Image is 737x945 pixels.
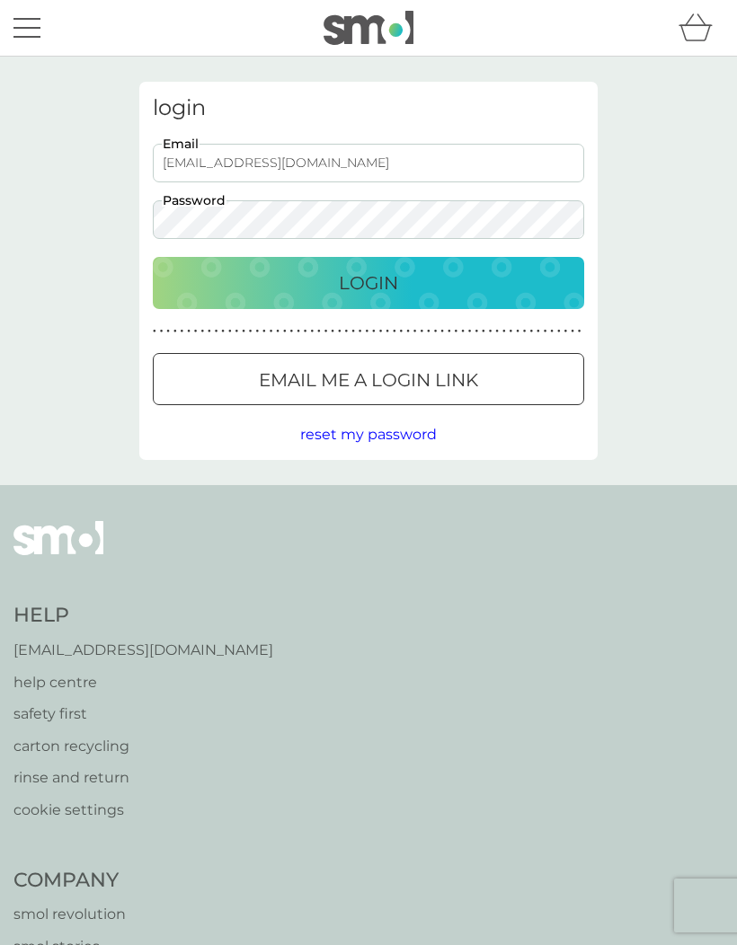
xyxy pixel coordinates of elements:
[578,327,582,336] p: ●
[400,327,404,336] p: ●
[324,11,413,45] img: smol
[270,327,273,336] p: ●
[338,327,342,336] p: ●
[13,867,206,895] h4: Company
[544,327,547,336] p: ●
[351,327,355,336] p: ●
[297,327,300,336] p: ●
[550,327,554,336] p: ●
[300,426,437,443] span: reset my password
[324,327,328,336] p: ●
[359,327,362,336] p: ●
[13,602,273,630] h4: Help
[475,327,478,336] p: ●
[13,799,273,822] a: cookie settings
[221,327,225,336] p: ●
[173,327,177,336] p: ●
[153,353,584,405] button: Email me a login link
[448,327,451,336] p: ●
[181,327,184,336] p: ●
[300,423,437,446] button: reset my password
[440,327,444,336] p: ●
[290,327,294,336] p: ●
[386,327,389,336] p: ●
[427,327,431,336] p: ●
[13,766,273,790] a: rinse and return
[13,702,273,726] a: safety first
[259,366,478,394] p: Email me a login link
[502,327,506,336] p: ●
[310,327,314,336] p: ●
[489,327,493,336] p: ●
[317,327,321,336] p: ●
[523,327,527,336] p: ●
[13,521,103,582] img: smol
[160,327,164,336] p: ●
[420,327,423,336] p: ●
[13,671,273,694] a: help centre
[455,327,458,336] p: ●
[516,327,519,336] p: ●
[434,327,438,336] p: ●
[228,327,232,336] p: ●
[379,327,383,336] p: ●
[679,10,724,46] div: basket
[283,327,287,336] p: ●
[208,327,211,336] p: ●
[468,327,472,336] p: ●
[249,327,253,336] p: ●
[13,903,206,926] a: smol revolution
[529,327,533,336] p: ●
[372,327,376,336] p: ●
[482,327,485,336] p: ●
[215,327,218,336] p: ●
[406,327,410,336] p: ●
[564,327,568,336] p: ●
[13,11,40,45] button: menu
[194,327,198,336] p: ●
[495,327,499,336] p: ●
[304,327,307,336] p: ●
[413,327,417,336] p: ●
[153,95,584,121] h3: login
[365,327,368,336] p: ●
[537,327,540,336] p: ●
[153,257,584,309] button: Login
[262,327,266,336] p: ●
[276,327,280,336] p: ●
[571,327,574,336] p: ●
[187,327,191,336] p: ●
[393,327,396,336] p: ●
[235,327,239,336] p: ●
[339,269,398,297] p: Login
[510,327,513,336] p: ●
[166,327,170,336] p: ●
[331,327,334,336] p: ●
[153,327,156,336] p: ●
[345,327,349,336] p: ●
[461,327,465,336] p: ●
[557,327,561,336] p: ●
[13,735,273,758] a: carton recycling
[13,639,273,662] a: [EMAIL_ADDRESS][DOMAIN_NAME]
[242,327,245,336] p: ●
[200,327,204,336] p: ●
[255,327,259,336] p: ●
